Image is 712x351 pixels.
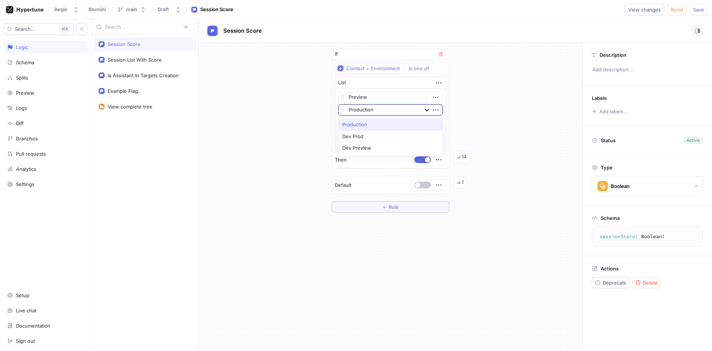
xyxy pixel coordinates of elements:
[16,75,28,81] div: Splits
[335,51,338,58] p: If
[158,6,169,13] div: Draft
[603,280,626,285] span: Deprecate
[16,181,34,187] div: Settings
[4,319,88,332] a: Documentation
[16,338,35,344] div: Sign out
[611,183,630,189] div: Boolean
[335,182,351,189] p: Default
[589,107,630,116] button: Add labels...
[601,266,619,272] p: Actions
[600,52,626,58] p: Description
[54,6,67,13] div: Aegis
[108,41,141,47] div: Session Score
[601,215,620,221] p: Schema
[389,205,399,209] span: Rule
[632,277,661,288] button: Delete
[592,176,703,196] button: Boolean
[16,120,24,126] div: Diff
[15,27,35,31] span: Search...
[346,65,400,72] div: Context > Environment
[105,23,180,31] input: Search...
[200,6,233,13] div: Session Score
[667,4,687,16] button: Reset
[16,308,36,313] div: Live chat
[628,7,661,12] span: View changes
[625,4,664,16] button: View changes
[339,131,442,143] div: Dev Prod
[686,137,700,144] div: Active
[16,44,28,50] div: Logic
[643,280,658,285] span: Delete
[595,230,699,243] textarea: sessionScore: Boolean!
[89,7,106,12] span: Blumini
[405,63,440,74] button: is one of
[16,90,34,96] div: Preview
[335,156,347,164] p: Then
[4,23,74,35] button: Search...K
[223,28,262,34] span: Session Score
[59,25,70,33] div: K
[693,7,704,12] span: Save
[108,104,152,110] div: View complete tree
[16,151,46,157] div: Pull requests
[592,277,629,288] button: Deprecate
[670,7,683,12] span: Reset
[108,72,179,78] div: Ia Assistant In Targets Creation
[690,4,708,16] button: Save
[108,88,138,94] div: Example Flag
[16,292,29,298] div: Setup
[339,142,442,154] div: Dev Preview
[126,6,137,13] div: main
[16,136,38,142] div: Branches
[108,57,162,63] div: Session List With Score
[16,59,34,65] div: Schema
[335,63,403,74] button: Context > Environment
[51,3,82,16] button: Aegis
[462,153,467,161] div: 14
[462,179,464,186] div: 1
[155,3,184,16] button: Draft
[332,201,449,212] button: ＋Rule
[409,65,429,72] div: is one of
[16,105,27,111] div: Logs
[339,119,442,131] div: Production
[601,135,616,146] p: Status
[16,323,50,329] div: Documentation
[338,79,346,87] div: List
[589,64,706,76] p: Add description...
[592,95,607,101] p: Labels
[114,3,149,16] button: main
[16,166,36,172] div: Analytics
[601,165,613,170] p: Type
[382,205,387,209] span: ＋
